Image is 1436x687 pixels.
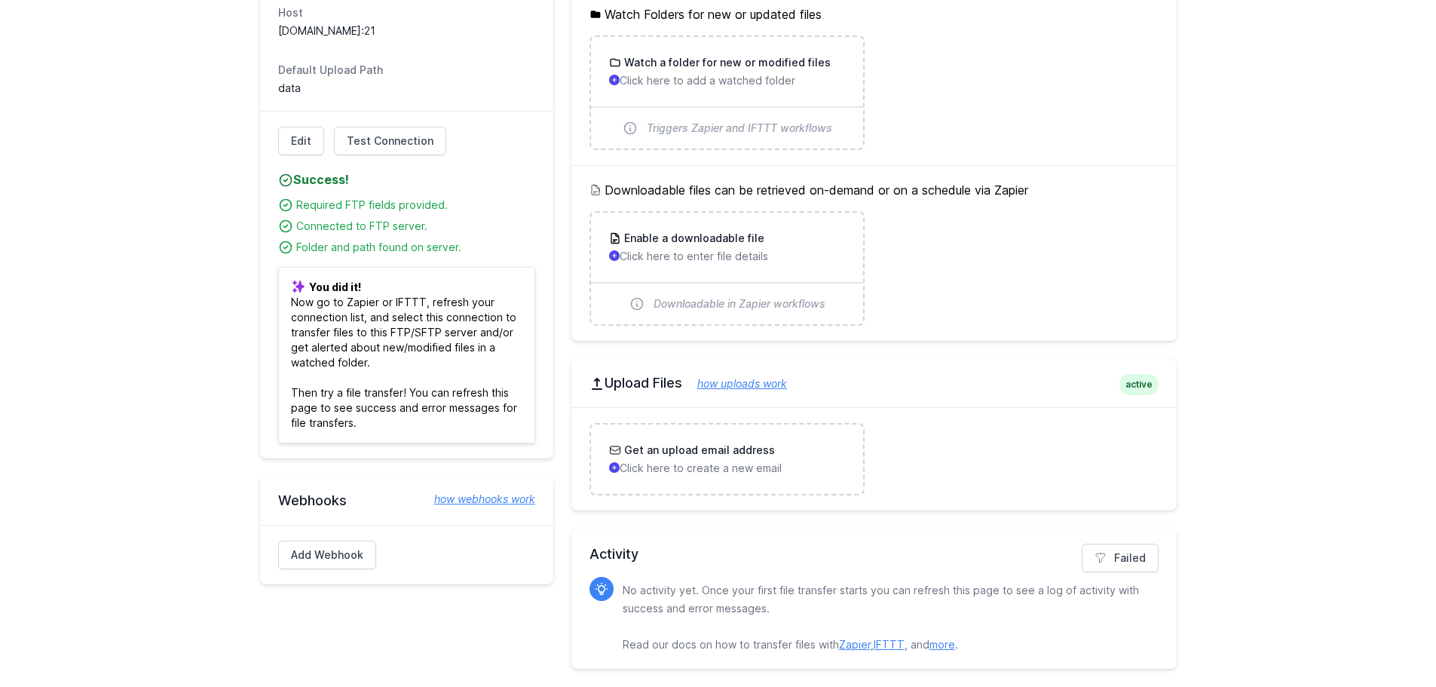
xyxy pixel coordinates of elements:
dt: Default Upload Path [278,63,535,78]
p: No activity yet. Once your first file transfer starts you can refresh this page to see a log of a... [623,581,1147,654]
p: Click here to enter file details [609,249,845,264]
a: more [929,638,955,651]
dd: [DOMAIN_NAME]:21 [278,23,535,38]
div: Required FTP fields provided. [296,198,535,213]
iframe: Drift Widget Chat Controller [1361,612,1418,669]
h2: Activity [589,544,1159,565]
a: Get an upload email address Click here to create a new email [591,425,863,494]
div: Connected to FTP server. [296,219,535,234]
dt: Host [278,5,535,20]
h5: Downloadable files can be retrieved on-demand or on a schedule via Zapier [589,181,1159,199]
p: Click here to create a new email [609,461,845,476]
h3: Get an upload email address [621,443,775,458]
a: how uploads work [682,377,787,390]
a: Add Webhook [278,541,376,569]
a: Watch a folder for new or modified files Click here to add a watched folder Triggers Zapier and I... [591,37,863,149]
a: how webhooks work [419,492,535,507]
span: Triggers Zapier and IFTTT workflows [647,121,832,136]
p: Now go to Zapier or IFTTT, refresh your connection list, and select this connection to transfer f... [278,267,535,443]
h3: Enable a downloadable file [621,231,764,246]
h4: Success! [278,170,535,189]
h2: Webhooks [278,492,535,510]
p: Click here to add a watched folder [609,73,845,88]
a: IFTTT [874,638,905,651]
b: You did it! [309,281,361,293]
a: Test Connection [334,127,446,155]
h5: Watch Folders for new or updated files [589,5,1159,23]
a: Zapier [839,638,871,651]
h3: Watch a folder for new or modified files [621,55,831,70]
a: Edit [278,127,324,155]
span: Downloadable in Zapier workflows [654,296,825,311]
dd: data [278,81,535,96]
span: Test Connection [347,133,433,149]
h2: Upload Files [589,374,1159,392]
div: Folder and path found on server. [296,240,535,255]
span: active [1119,374,1159,395]
a: Failed [1082,544,1159,572]
a: Enable a downloadable file Click here to enter file details Downloadable in Zapier workflows [591,213,863,324]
